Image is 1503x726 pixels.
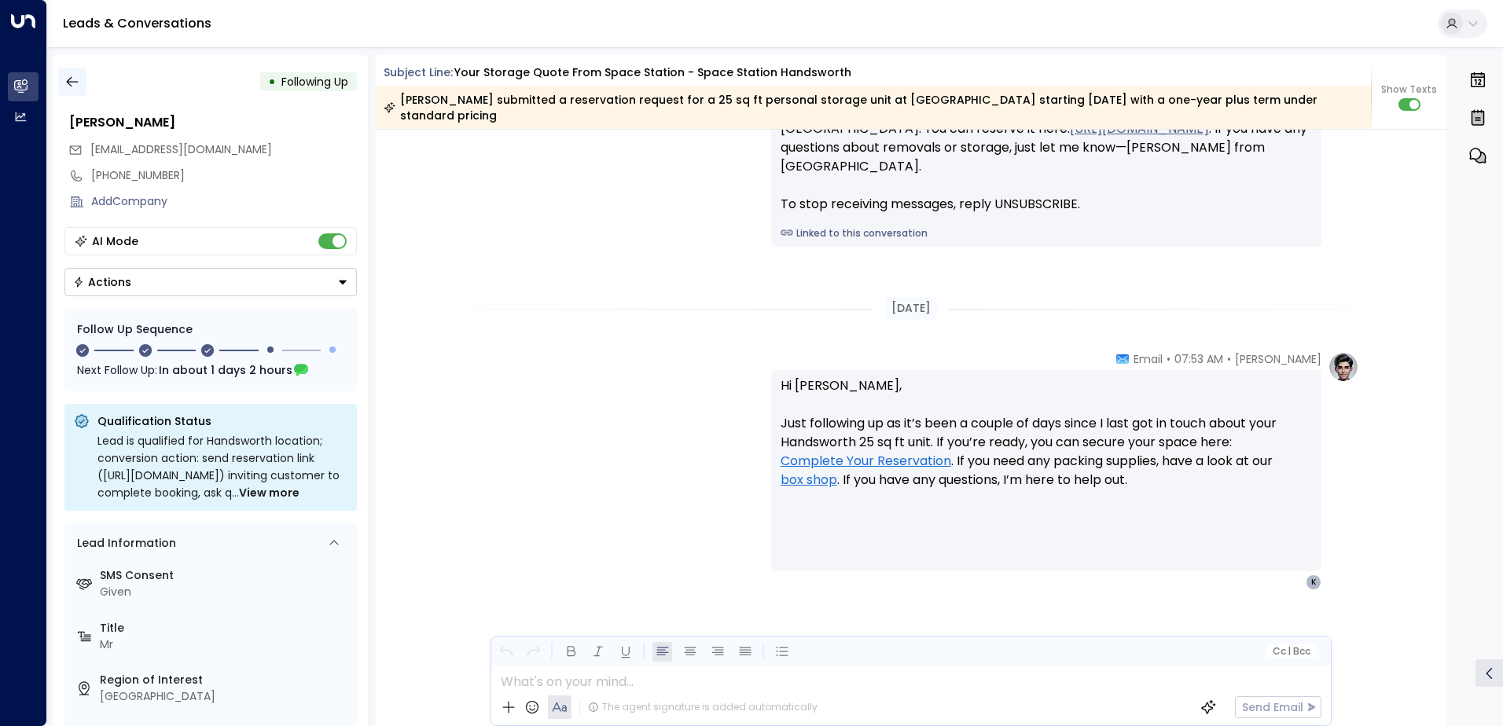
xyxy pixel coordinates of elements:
span: Cc Bcc [1272,646,1310,657]
div: Hi [PERSON_NAME], just checking in to see if you’re still considering the 25 sq ft unit at [GEOGR... [781,101,1312,214]
a: Complete Your Reservation [781,452,951,471]
span: Following Up [281,74,348,90]
span: Show Texts [1381,82,1437,97]
span: Subject Line: [384,64,453,80]
div: Lead Information [72,535,176,552]
div: AI Mode [92,233,138,249]
label: Title [100,620,351,636]
span: kylehamps@gmail.com [90,141,272,158]
div: AddCompany [91,193,357,210]
button: Undo [496,642,516,662]
div: Mr [100,636,351,653]
div: [PERSON_NAME] [69,113,357,132]
span: View more [239,484,299,501]
div: Lead is qualified for Handsworth location; conversion action: send reservation link ([URL][DOMAIN... [97,432,347,501]
span: In about 1 days 2 hours [159,361,292,379]
div: [GEOGRAPHIC_DATA] [100,688,351,705]
p: Hi [PERSON_NAME], Just following up as it’s been a couple of days since I last got in touch about... [781,376,1312,508]
div: Follow Up Sequence [77,321,344,338]
button: Actions [64,268,357,296]
a: Linked to this conversation [781,226,1312,240]
label: SMS Consent [100,567,351,584]
div: [DATE] [885,297,937,320]
a: Leads & Conversations [63,14,211,32]
div: The agent signature is added automatically [588,700,818,714]
span: • [1227,351,1231,367]
span: | [1288,646,1291,657]
span: 07:53 AM [1174,351,1223,367]
div: • [268,68,276,96]
div: Your storage quote from Space Station - Space Station Handsworth [454,64,851,81]
img: profile-logo.png [1328,351,1359,383]
span: [EMAIL_ADDRESS][DOMAIN_NAME] [90,141,272,157]
span: [PERSON_NAME] [1235,351,1321,367]
div: Button group with a nested menu [64,268,357,296]
label: Region of Interest [100,672,351,688]
span: Email [1134,351,1163,367]
div: [PERSON_NAME] submitted a reservation request for a 25 sq ft personal storage unit at [GEOGRAPHIC... [384,92,1362,123]
p: Qualification Status [97,413,347,429]
button: Cc|Bcc [1266,644,1316,659]
div: Next Follow Up: [77,361,344,379]
button: Redo [524,642,543,662]
div: Actions [73,275,131,289]
span: • [1167,351,1170,367]
div: K [1306,574,1321,590]
div: Given [100,584,351,600]
div: [PHONE_NUMBER] [91,167,357,184]
a: box shop [781,471,837,489]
